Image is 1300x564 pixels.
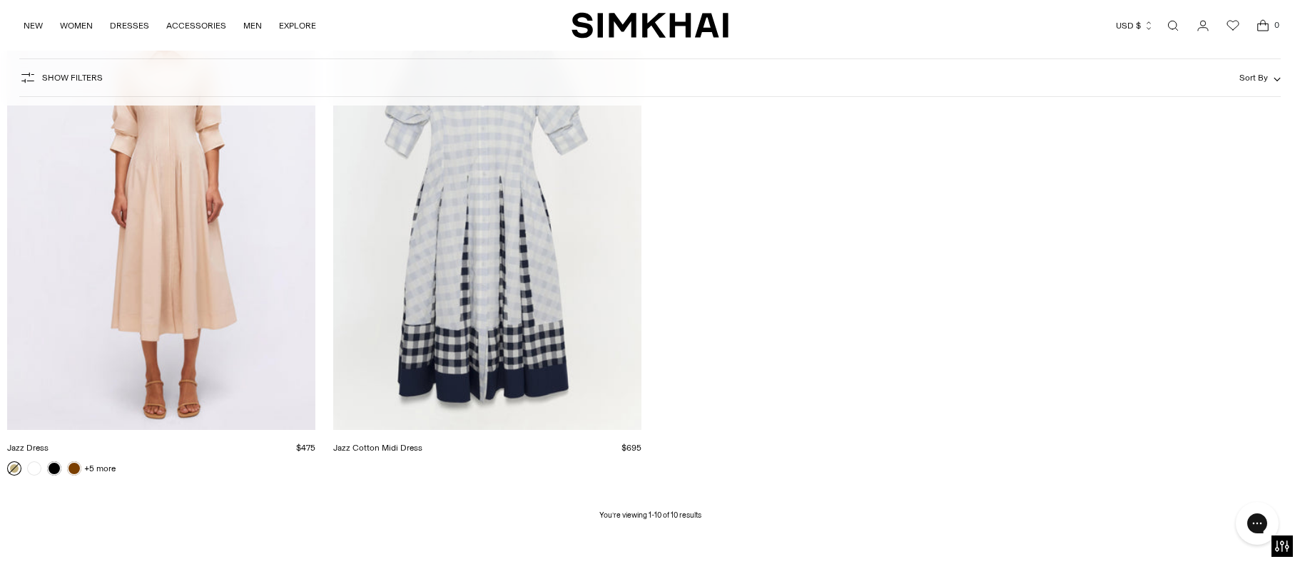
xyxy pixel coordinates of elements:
[1116,10,1154,41] button: USD $
[60,10,93,41] a: WOMEN
[1270,19,1283,31] span: 0
[599,510,701,521] p: You’re viewing 1-10 of 10 results
[1249,11,1277,40] a: Open cart modal
[11,510,144,553] iframe: Sign Up via Text for Offers
[1219,11,1247,40] a: Wishlist
[621,443,641,453] span: $695
[1229,497,1286,550] iframe: Gorgias live chat messenger
[19,66,103,89] button: Show Filters
[42,73,103,83] span: Show Filters
[296,443,315,453] span: $475
[243,10,262,41] a: MEN
[166,10,226,41] a: ACCESSORIES
[110,10,149,41] a: DRESSES
[7,443,49,453] a: Jazz Dress
[1159,11,1187,40] a: Open search modal
[1239,70,1281,86] button: Sort By
[1239,73,1268,83] span: Sort By
[84,458,116,478] a: +5 more
[572,11,728,39] a: SIMKHAI
[1189,11,1217,40] a: Go to the account page
[279,10,316,41] a: EXPLORE
[333,443,422,453] a: Jazz Cotton Midi Dress
[24,10,43,41] a: NEW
